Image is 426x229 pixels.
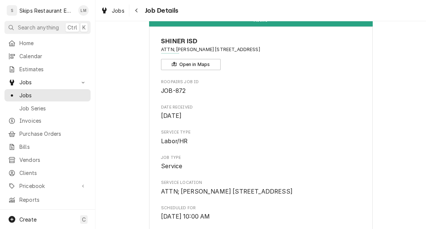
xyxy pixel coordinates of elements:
span: Date Received [161,104,360,110]
span: Service [161,163,182,170]
span: Active [254,18,268,22]
a: Job Series [4,102,91,114]
button: Open in Maps [161,59,221,70]
span: Service Type [161,129,360,135]
span: Vendors [19,156,87,164]
div: Client Information [161,36,360,70]
span: Jobs [112,7,124,15]
a: Home [4,37,91,49]
div: Service Type [161,129,360,145]
div: Longino Monroe's Avatar [78,5,89,16]
a: Go to Jobs [4,76,91,88]
div: LM [78,5,89,16]
span: Job Details [143,6,179,16]
span: Ctrl [67,23,77,31]
span: Estimates [19,65,87,73]
button: Search anythingCtrlK [4,21,91,34]
div: Roopairs Job ID [161,79,360,95]
div: Job Type [161,155,360,171]
a: Go to Pricebook [4,180,91,192]
a: Vendors [4,154,91,166]
span: Purchase Orders [19,130,87,138]
span: Service Type [161,137,360,146]
span: Pricebook [19,182,76,190]
span: Invoices [19,117,87,125]
span: Labor/HR [161,138,187,145]
div: Service Location [161,180,360,196]
div: Scheduled For [161,205,360,221]
span: Scheduled For [161,212,360,221]
span: Service Location [161,180,360,186]
a: Reports [4,194,91,206]
a: Clients [4,167,91,179]
span: Home [19,39,87,47]
span: [DATE] 10:00 AM [161,213,210,220]
span: Job Series [19,104,87,112]
span: Address [161,46,360,53]
span: Calendar [19,52,87,60]
span: ATTN; [PERSON_NAME] [STREET_ADDRESS] [161,188,293,195]
span: Scheduled For [161,205,360,211]
span: Jobs [19,91,87,99]
span: Search anything [18,23,59,31]
a: Estimates [4,63,91,75]
span: Name [161,36,360,46]
a: Jobs [98,4,127,17]
div: Skips Restaurant Equipment [19,7,74,15]
span: Reports [19,196,87,204]
span: Roopairs Job ID [161,87,360,95]
div: Date Received [161,104,360,120]
span: C [82,216,86,223]
span: Job Type [161,162,360,171]
span: Service Location [161,187,360,196]
span: Jobs [19,78,76,86]
span: Date Received [161,112,360,120]
a: Invoices [4,114,91,127]
span: Job Type [161,155,360,161]
a: Bills [4,141,91,153]
span: Roopairs Job ID [161,79,360,85]
button: Navigate back [131,4,143,16]
div: S [7,5,17,16]
span: K [82,23,86,31]
a: Purchase Orders [4,128,91,140]
span: Clients [19,169,87,177]
span: [DATE] [161,112,182,119]
span: Create [19,216,37,223]
a: Calendar [4,50,91,62]
span: JOB-872 [161,87,186,94]
a: Jobs [4,89,91,101]
span: Bills [19,143,87,151]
